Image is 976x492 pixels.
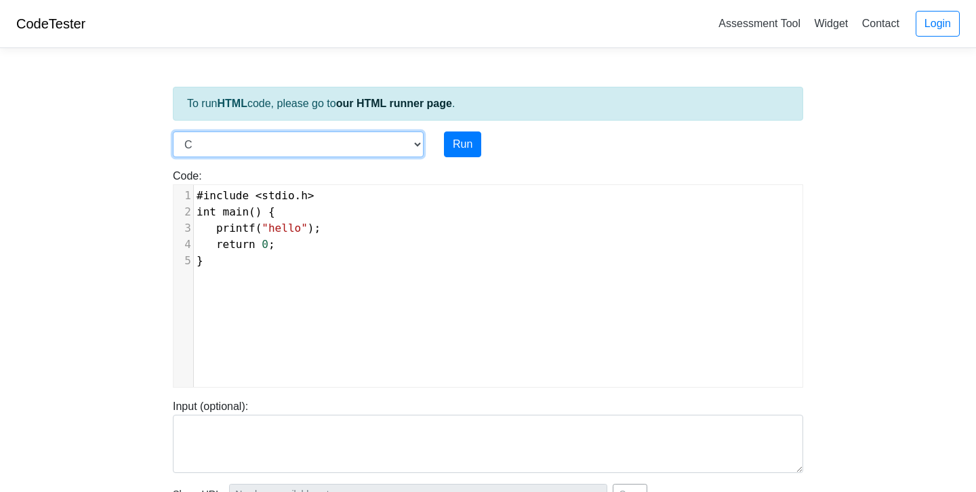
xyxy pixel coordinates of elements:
[197,189,314,202] span: .
[174,253,193,269] div: 5
[174,204,193,220] div: 2
[336,98,452,109] a: our HTML runner page
[857,12,905,35] a: Contact
[262,222,307,234] span: "hello"
[174,220,193,237] div: 3
[256,189,262,202] span: <
[197,222,321,234] span: ( );
[174,237,193,253] div: 4
[223,205,249,218] span: main
[216,222,256,234] span: printf
[713,12,806,35] a: Assessment Tool
[217,98,247,109] strong: HTML
[163,398,813,473] div: Input (optional):
[197,189,249,202] span: #include
[809,12,853,35] a: Widget
[216,238,256,251] span: return
[197,205,216,218] span: int
[197,254,203,267] span: }
[197,238,275,251] span: ;
[262,189,294,202] span: stdio
[163,168,813,388] div: Code:
[16,16,85,31] a: CodeTester
[197,205,275,218] span: () {
[308,189,314,202] span: >
[916,11,960,37] a: Login
[262,238,268,251] span: 0
[301,189,308,202] span: h
[173,87,803,121] div: To run code, please go to .
[444,131,481,157] button: Run
[174,188,193,204] div: 1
